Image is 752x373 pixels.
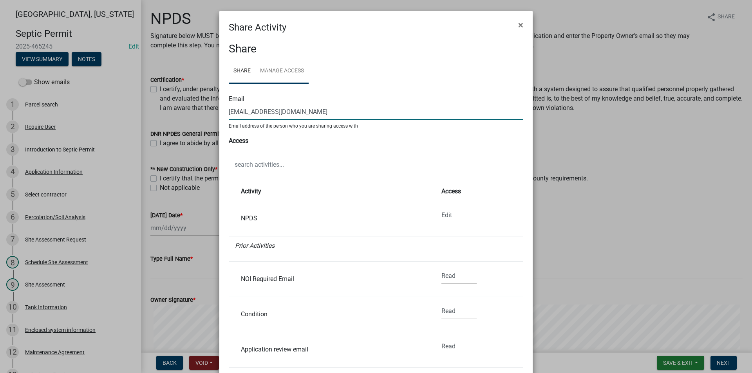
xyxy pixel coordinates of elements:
[229,20,286,34] h4: Share Activity
[241,187,261,195] strong: Activity
[229,59,255,84] a: Share
[235,311,423,317] div: Condition
[235,157,517,173] input: search activities...
[512,14,530,36] button: Close
[229,94,523,104] div: Email
[441,187,461,195] strong: Access
[235,346,423,353] div: Application review email
[255,59,309,84] a: Manage Access
[229,137,248,144] strong: Access
[229,42,523,56] h3: Share
[229,123,358,129] sub: Email address of the person who you are sharing access with
[235,215,423,222] div: NPDS
[235,276,423,282] div: NOI Required Email
[235,242,275,249] i: Prior Activities
[518,20,523,31] span: ×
